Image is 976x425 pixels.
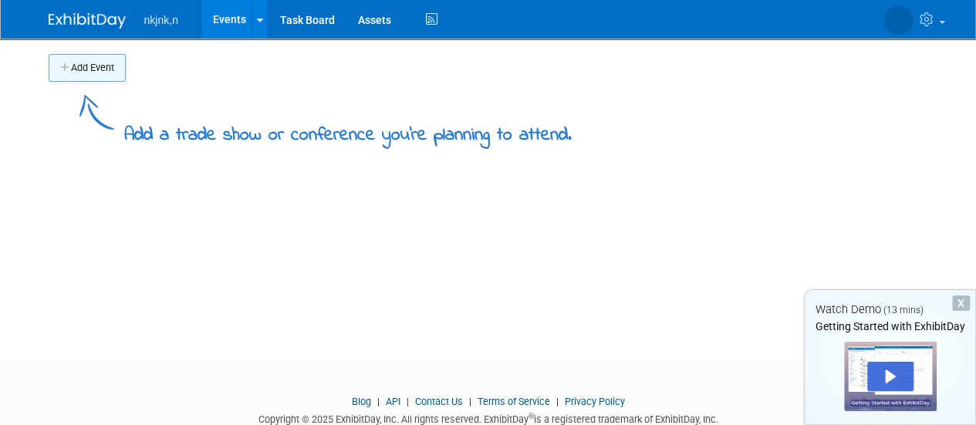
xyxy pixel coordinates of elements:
[415,396,463,407] a: Contact Us
[529,412,534,420] sup: ®
[867,362,914,391] div: Play
[884,5,914,35] img: Mayah sararas
[352,396,371,407] a: Blog
[565,396,625,407] a: Privacy Policy
[373,396,383,407] span: |
[144,14,178,26] span: nkjnk,n
[124,111,572,149] div: Add a trade show or conference you're planning to attend.
[883,305,924,315] span: (13 mins)
[805,302,975,318] div: Watch Demo
[49,54,126,82] button: Add Event
[465,396,475,407] span: |
[49,13,126,29] img: ExhibitDay
[478,396,550,407] a: Terms of Service
[386,396,400,407] a: API
[952,295,970,311] div: Dismiss
[805,319,975,334] div: Getting Started with ExhibitDay
[403,396,413,407] span: |
[552,396,562,407] span: |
